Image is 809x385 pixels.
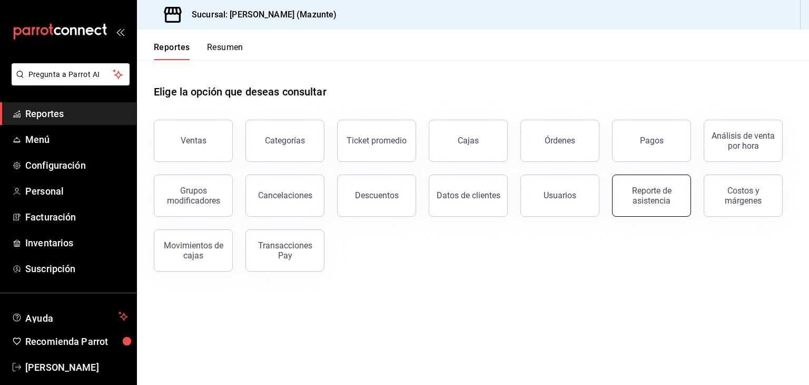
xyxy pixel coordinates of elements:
div: Grupos modificadores [161,186,226,206]
div: Reporte de asistencia [619,186,684,206]
div: Categorías [265,136,305,146]
button: Reportes [154,42,190,60]
button: Datos de clientes [429,175,508,217]
div: Movimientos de cajas [161,240,226,261]
button: Ticket promedio [337,120,416,162]
span: Inventarios [25,236,128,250]
div: Ticket promedio [347,136,407,146]
button: Costos y márgenes [704,175,783,217]
button: Categorías [245,120,324,162]
div: Análisis de venta por hora [711,131,776,151]
a: Pregunta a Parrot AI [7,76,130,88]
span: Recomienda Parrot [25,334,128,349]
span: Menú [25,132,128,147]
button: open_drawer_menu [116,27,124,36]
span: Configuración [25,158,128,172]
span: Ayuda [25,310,114,323]
button: Resumen [207,42,243,60]
button: Pagos [612,120,691,162]
button: Transacciones Pay [245,229,324,272]
span: Reportes [25,107,128,121]
div: Cancelaciones [258,190,312,200]
div: Pagos [640,136,664,146]
span: [PERSON_NAME] [25,360,128,374]
span: Pregunta a Parrot AI [28,69,113,80]
button: Órdenes [520,120,599,162]
button: Movimientos de cajas [154,229,233,272]
div: Cajas [458,136,479,146]
button: Pregunta a Parrot AI [12,63,130,85]
span: Facturación [25,210,128,224]
span: Suscripción [25,262,128,276]
div: Costos y márgenes [711,186,776,206]
h1: Elige la opción que deseas consultar [154,84,327,100]
div: Transacciones Pay [252,240,318,261]
div: Descuentos [355,190,399,200]
button: Cajas [429,120,508,162]
button: Reporte de asistencia [612,175,691,217]
div: navigation tabs [154,42,243,60]
div: Usuarios [544,190,576,200]
div: Ventas [181,136,206,146]
div: Datos de clientes [437,190,500,200]
button: Cancelaciones [245,175,324,217]
h3: Sucursal: [PERSON_NAME] (Mazunte) [183,8,337,21]
span: Personal [25,184,128,198]
button: Análisis de venta por hora [704,120,783,162]
button: Descuentos [337,175,416,217]
div: Órdenes [545,136,575,146]
button: Grupos modificadores [154,175,233,217]
button: Usuarios [520,175,599,217]
button: Ventas [154,120,233,162]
